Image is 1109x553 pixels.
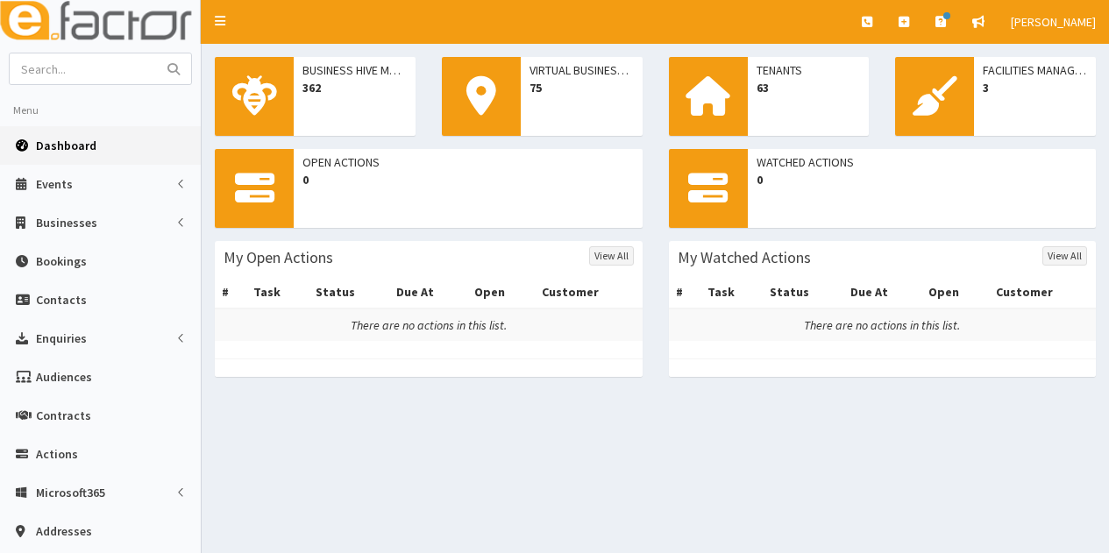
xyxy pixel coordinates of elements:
span: Events [36,176,73,192]
span: 63 [757,79,861,96]
span: Contacts [36,292,87,308]
a: View All [589,246,634,266]
th: Customer [535,276,642,308]
span: Actions [36,446,78,462]
span: [PERSON_NAME] [1011,14,1096,30]
span: Audiences [36,369,92,385]
th: Task [246,276,309,308]
th: Customer [989,276,1096,308]
span: Bookings [36,253,87,269]
span: Open Actions [302,153,634,171]
span: Business Hive Members [302,61,407,79]
i: There are no actions in this list. [804,317,960,333]
th: Status [309,276,389,308]
span: 75 [530,79,634,96]
span: 0 [302,171,634,188]
h3: My Open Actions [224,250,333,266]
span: 0 [757,171,1088,188]
span: Contracts [36,408,91,423]
span: 362 [302,79,407,96]
span: Facilities Management [983,61,1087,79]
i: There are no actions in this list. [351,317,507,333]
th: Open [921,276,989,308]
input: Search... [10,53,157,84]
span: Watched Actions [757,153,1088,171]
th: Status [763,276,843,308]
th: # [215,276,246,308]
th: Open [467,276,535,308]
span: Virtual Business Addresses [530,61,634,79]
th: Due At [389,276,467,308]
th: Task [700,276,763,308]
h3: My Watched Actions [678,250,811,266]
span: Tenants [757,61,861,79]
span: Dashboard [36,138,96,153]
span: 3 [983,79,1087,96]
th: # [669,276,700,308]
span: Addresses [36,523,92,539]
a: View All [1042,246,1087,266]
span: Microsoft365 [36,485,105,500]
span: Businesses [36,215,97,230]
span: Enquiries [36,330,87,346]
th: Due At [843,276,921,308]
